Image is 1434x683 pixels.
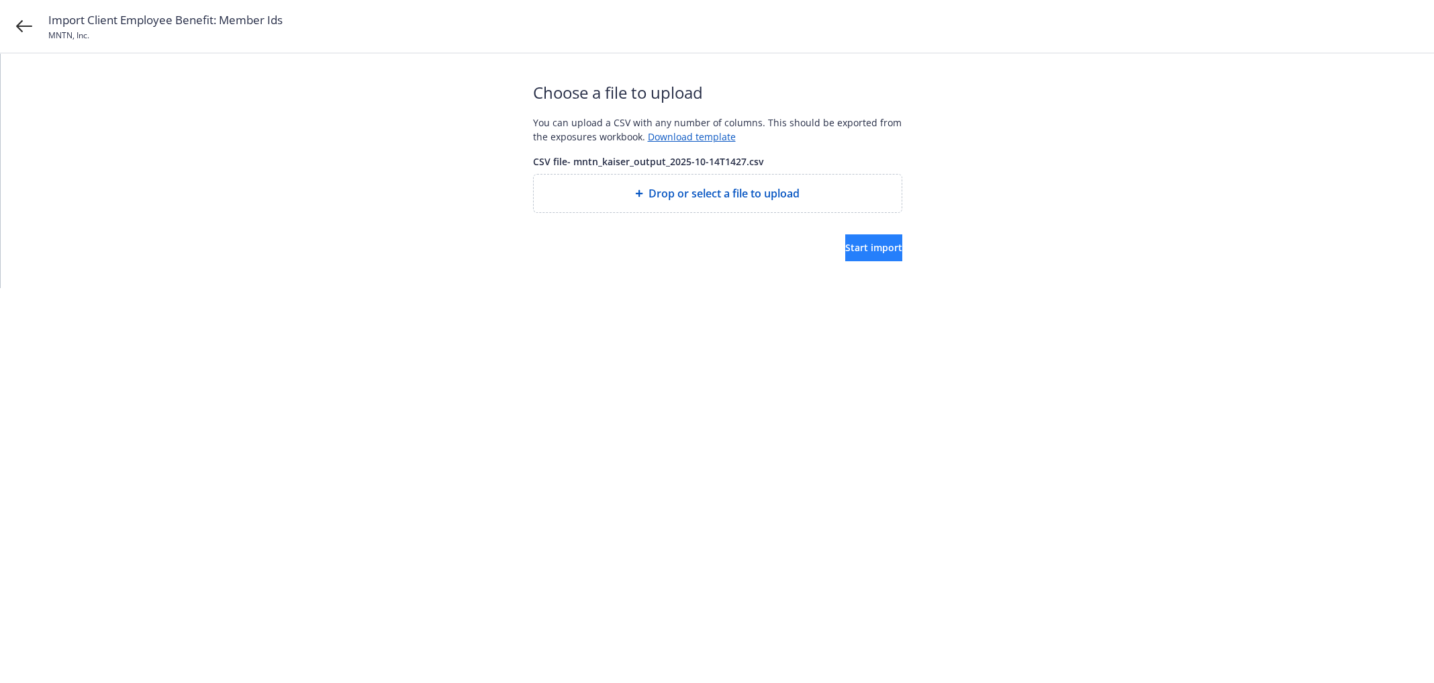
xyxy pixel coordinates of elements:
[533,154,902,169] span: CSV file - mntn_kaiser_output_2025-10-14T1427.csv
[48,30,89,41] span: MNTN, Inc.
[845,241,902,254] span: Start import
[533,174,902,213] div: Drop or select a file to upload
[533,81,902,105] span: Choose a file to upload
[648,130,736,143] a: Download template
[533,116,902,144] div: You can upload a CSV with any number of columns. This should be exported from the exposures workb...
[649,185,800,201] span: Drop or select a file to upload
[845,234,902,261] button: Start import
[48,11,283,29] span: Import Client Employee Benefit: Member Ids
